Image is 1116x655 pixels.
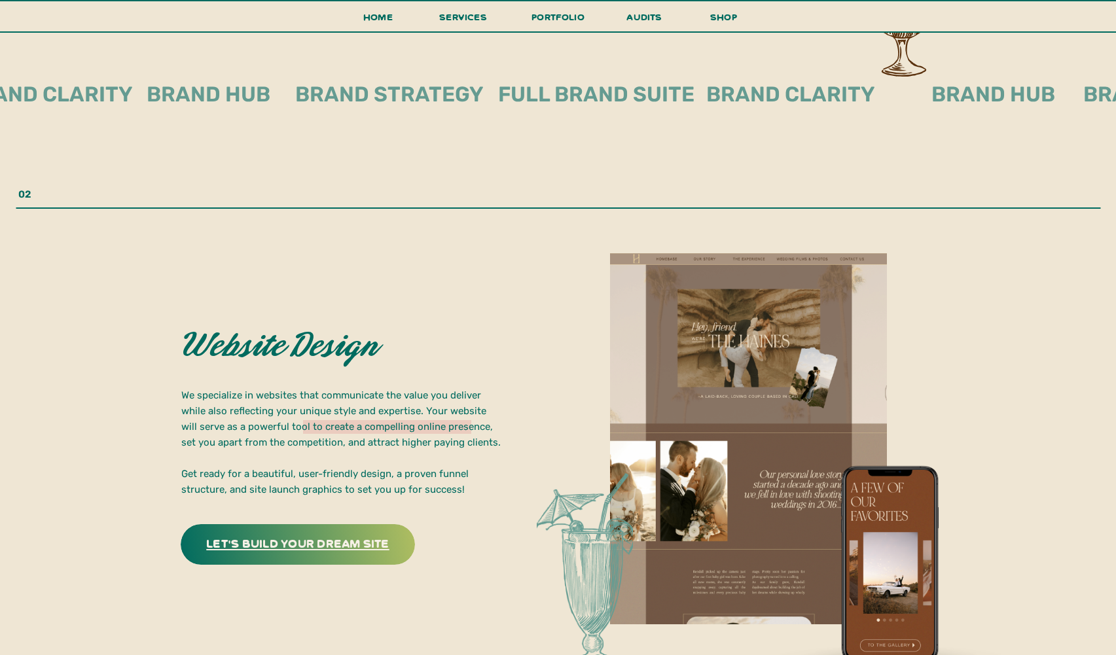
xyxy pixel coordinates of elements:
[706,81,899,108] h2: brand clarity
[181,387,501,495] p: We specialize in websites that communicate the value you deliver while also reflecting your uniqu...
[436,9,491,33] a: services
[498,81,706,108] h2: full brand suite
[196,533,401,553] a: let's build your dream site
[18,186,150,203] p: 02
[439,10,487,23] span: services
[295,81,488,108] h2: brand strategy
[693,9,755,31] a: shop
[358,9,399,33] a: Home
[182,330,420,366] h2: Website Design
[528,9,589,33] a: portfolio
[147,81,339,108] h2: brand hub
[625,9,664,31] a: audits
